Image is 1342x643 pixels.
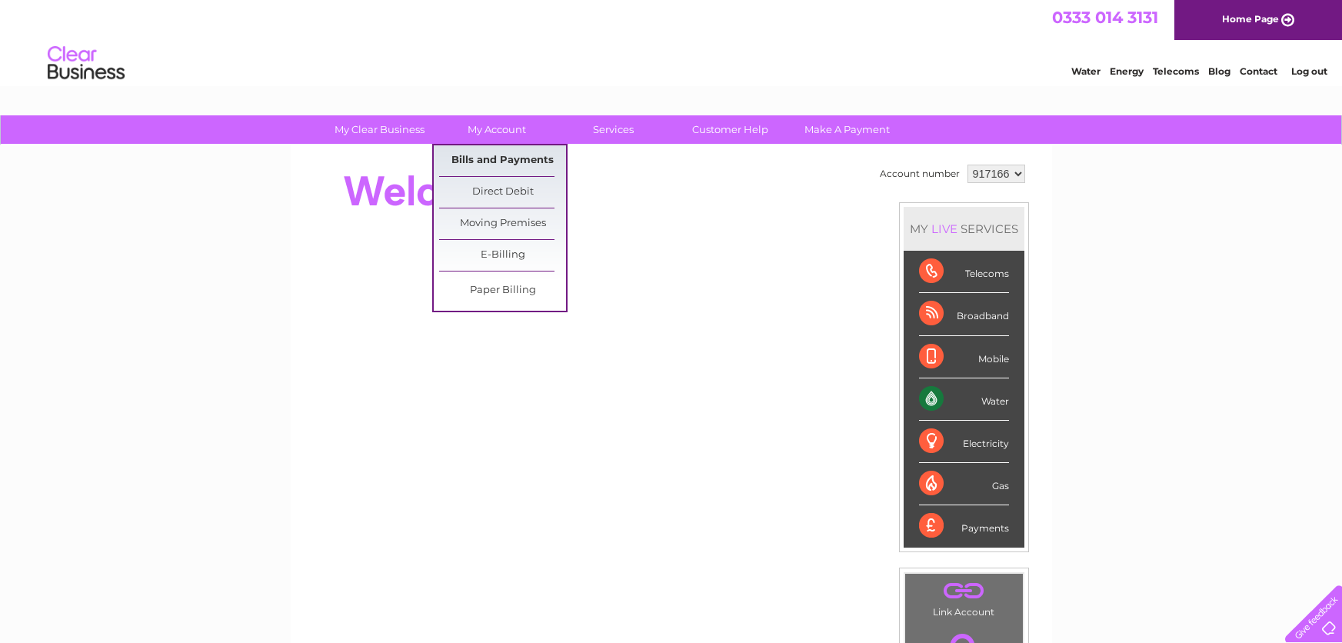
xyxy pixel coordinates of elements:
a: Water [1071,65,1101,77]
a: Services [550,115,677,144]
img: logo.png [47,40,125,87]
a: Customer Help [667,115,794,144]
div: Mobile [919,336,1009,378]
a: E-Billing [439,240,566,271]
div: Electricity [919,421,1009,463]
a: 0333 014 3131 [1052,8,1158,27]
a: Log out [1291,65,1327,77]
a: Energy [1110,65,1144,77]
div: Telecoms [919,251,1009,293]
div: LIVE [928,222,961,236]
td: Link Account [904,573,1024,621]
a: Direct Debit [439,177,566,208]
div: Payments [919,505,1009,547]
a: Blog [1208,65,1230,77]
div: Clear Business is a trading name of Verastar Limited (registered in [GEOGRAPHIC_DATA] No. 3667643... [308,8,1035,75]
a: Contact [1240,65,1277,77]
div: Broadband [919,293,1009,335]
div: Gas [919,463,1009,505]
a: Make A Payment [784,115,911,144]
div: Water [919,378,1009,421]
a: Moving Premises [439,208,566,239]
a: . [909,578,1019,605]
td: Account number [876,161,964,187]
a: Paper Billing [439,275,566,306]
a: Bills and Payments [439,145,566,176]
a: My Clear Business [316,115,443,144]
a: My Account [433,115,560,144]
div: MY SERVICES [904,207,1024,251]
a: Telecoms [1153,65,1199,77]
